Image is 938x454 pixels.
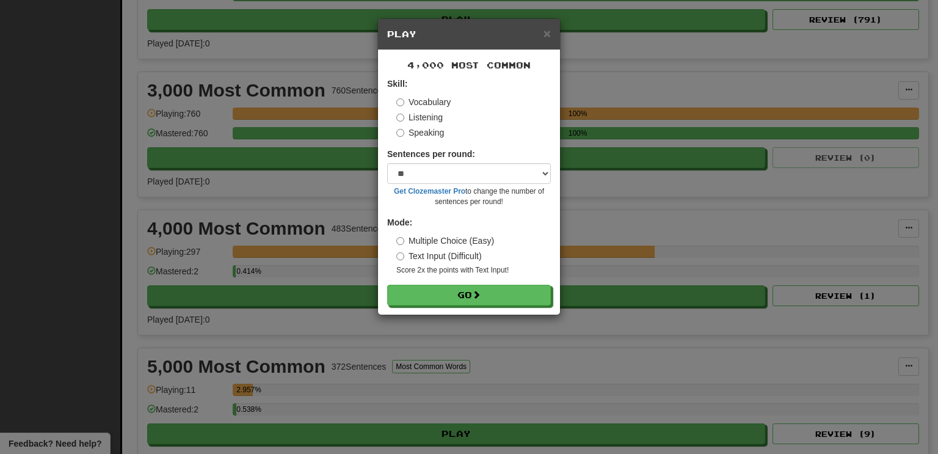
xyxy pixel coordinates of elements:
label: Sentences per round: [387,148,475,160]
input: Text Input (Difficult) [396,252,404,260]
label: Listening [396,111,443,123]
input: Multiple Choice (Easy) [396,237,404,245]
strong: Skill: [387,79,407,89]
button: Close [544,27,551,40]
strong: Mode: [387,218,412,227]
small: Score 2x the points with Text Input ! [396,265,551,276]
label: Multiple Choice (Easy) [396,235,494,247]
a: Get Clozemaster Pro [394,187,465,196]
small: to change the number of sentences per round! [387,186,551,207]
span: × [544,26,551,40]
label: Vocabulary [396,96,451,108]
button: Go [387,285,551,306]
input: Listening [396,114,404,122]
span: 4,000 Most Common [407,60,531,70]
h5: Play [387,28,551,40]
input: Speaking [396,129,404,137]
label: Text Input (Difficult) [396,250,482,262]
input: Vocabulary [396,98,404,106]
label: Speaking [396,126,444,139]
